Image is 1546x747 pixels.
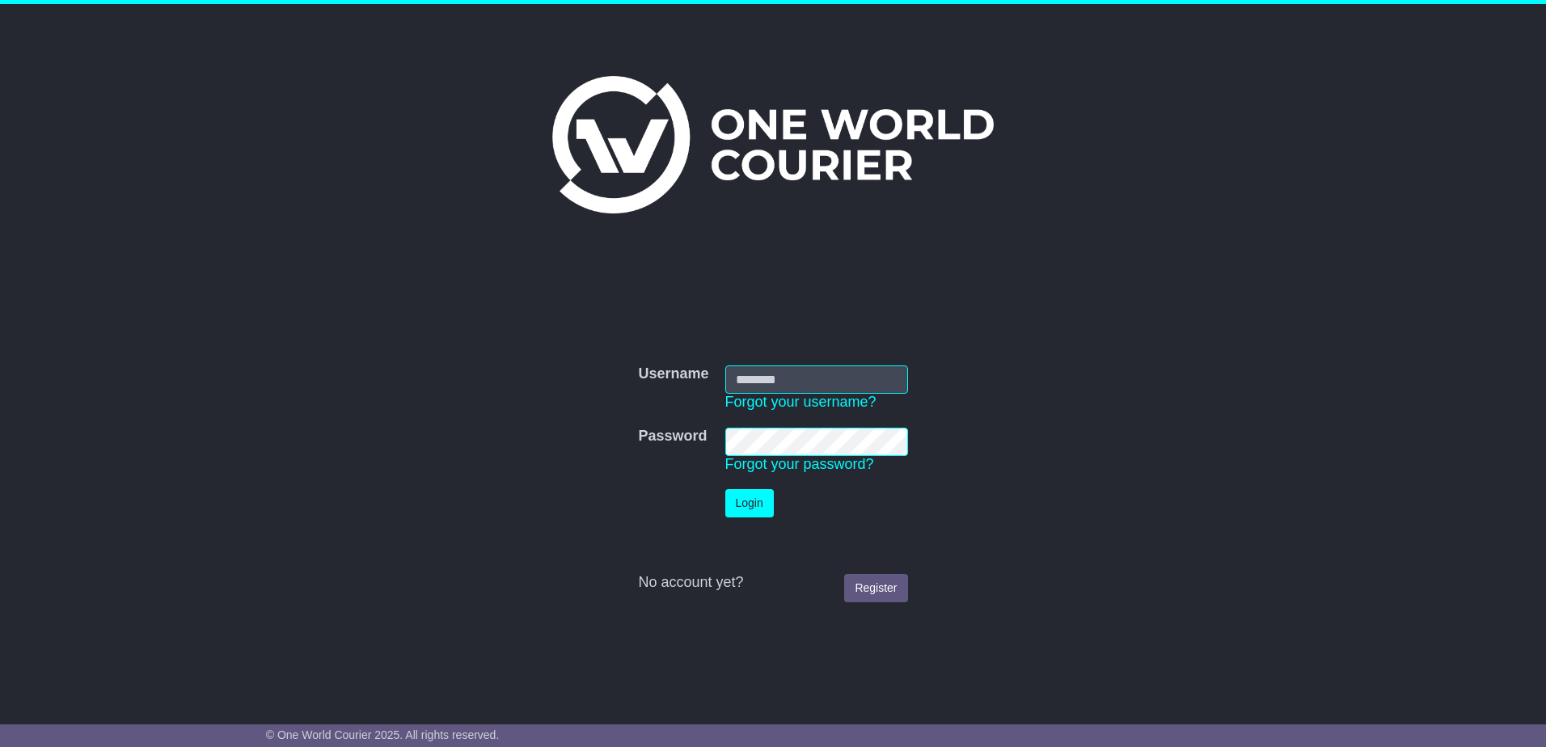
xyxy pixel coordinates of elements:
div: No account yet? [638,574,907,592]
span: © One World Courier 2025. All rights reserved. [266,728,500,741]
a: Forgot your password? [725,456,874,472]
a: Register [844,574,907,602]
img: One World [552,76,994,213]
label: Username [638,365,708,383]
label: Password [638,428,707,445]
button: Login [725,489,774,517]
a: Forgot your username? [725,394,876,410]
